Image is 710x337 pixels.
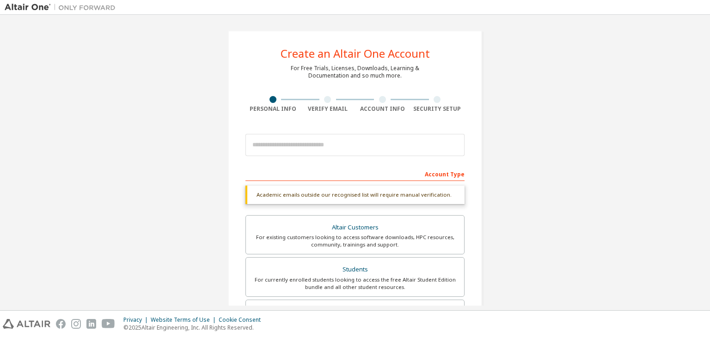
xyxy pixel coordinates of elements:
[251,234,459,248] div: For existing customers looking to access software downloads, HPC resources, community, trainings ...
[123,316,151,324] div: Privacy
[410,105,465,113] div: Security Setup
[71,319,81,329] img: instagram.svg
[245,166,465,181] div: Account Type
[219,316,266,324] div: Cookie Consent
[251,221,459,234] div: Altair Customers
[245,186,465,204] div: Academic emails outside our recognised list will require manual verification.
[86,319,96,329] img: linkedin.svg
[123,324,266,331] p: © 2025 Altair Engineering, Inc. All Rights Reserved.
[300,105,355,113] div: Verify Email
[291,65,419,79] div: For Free Trials, Licenses, Downloads, Learning & Documentation and so much more.
[56,319,66,329] img: facebook.svg
[151,316,219,324] div: Website Terms of Use
[102,319,115,329] img: youtube.svg
[251,263,459,276] div: Students
[3,319,50,329] img: altair_logo.svg
[251,276,459,291] div: For currently enrolled students looking to access the free Altair Student Edition bundle and all ...
[245,105,300,113] div: Personal Info
[355,105,410,113] div: Account Info
[281,48,430,59] div: Create an Altair One Account
[5,3,120,12] img: Altair One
